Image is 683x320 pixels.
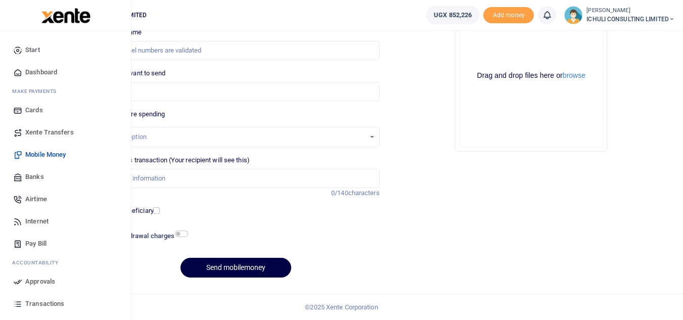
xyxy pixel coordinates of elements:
span: Approvals [25,277,55,287]
span: ake Payments [17,87,57,95]
span: Transactions [25,299,64,309]
span: Mobile Money [25,150,66,160]
span: UGX 852,226 [434,10,472,20]
li: Ac [8,255,123,270]
a: logo-small logo-large logo-large [40,11,90,19]
a: Approvals [8,270,123,293]
div: Select an option [100,132,365,142]
a: Dashboard [8,61,123,83]
button: Send mobilemoney [180,258,291,278]
img: logo-large [41,8,90,23]
span: ICHULI CONSULTING LIMITED [586,15,675,24]
span: Add money [483,7,534,24]
span: Start [25,45,40,55]
span: Cards [25,105,43,115]
input: UGX [92,82,379,101]
li: M [8,83,123,99]
a: Internet [8,210,123,233]
img: profile-user [564,6,582,24]
div: Drag and drop files here or [460,71,603,80]
a: Cards [8,99,123,121]
span: Pay Bill [25,239,47,249]
span: 0/140 [331,189,348,197]
a: Start [8,39,123,61]
input: MTN & Airtel numbers are validated [92,41,379,60]
a: Xente Transfers [8,121,123,144]
h6: Include withdrawal charges [94,232,184,240]
input: Enter extra information [92,169,379,188]
a: Pay Bill [8,233,123,255]
span: Banks [25,172,44,182]
li: Toup your wallet [483,7,534,24]
a: Transactions [8,293,123,315]
a: Mobile Money [8,144,123,166]
span: Internet [25,216,49,226]
small: [PERSON_NAME] [586,7,675,15]
span: Dashboard [25,67,57,77]
button: browse [563,72,585,79]
span: characters [348,189,380,197]
span: countability [20,259,58,266]
a: Airtime [8,188,123,210]
a: UGX 852,226 [426,6,479,24]
span: Airtime [25,194,47,204]
li: Wallet ballance [422,6,483,24]
label: Memo for this transaction (Your recipient will see this) [92,155,250,165]
span: Xente Transfers [25,127,74,138]
a: Banks [8,166,123,188]
a: profile-user [PERSON_NAME] ICHULI CONSULTING LIMITED [564,6,675,24]
a: Add money [483,11,534,18]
